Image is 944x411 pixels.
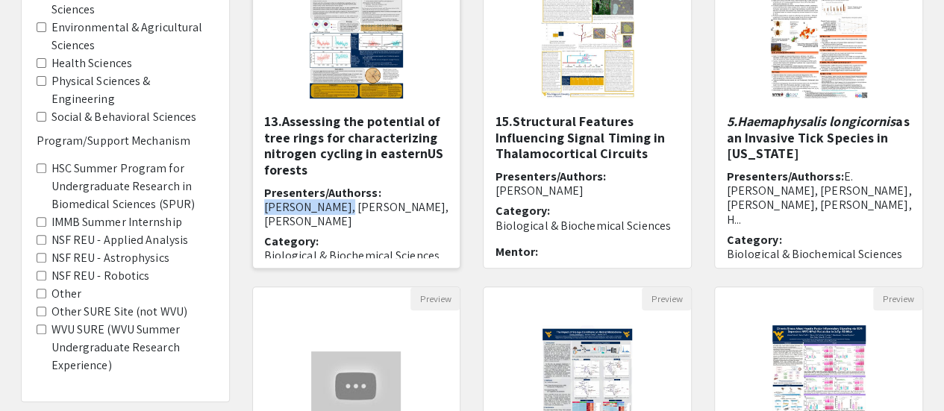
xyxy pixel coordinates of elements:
em: 5.Haemaphysalis longicornis [726,113,895,130]
iframe: Chat [11,344,63,400]
label: Social & Behavioral Sciences [51,108,197,126]
h5: as an Invasive Tick Species in [US_STATE] [726,113,911,162]
h5: 15.Structural Features Influencing Signal Timing in Thalamocortical Circuits [495,113,680,162]
span: [PERSON_NAME], [PERSON_NAME], [PERSON_NAME] [264,199,449,229]
h6: Presenters/Authorss: [264,186,449,229]
span: [PERSON_NAME] [495,183,583,198]
button: Preview [642,287,691,310]
h6: Program/Support Mechanism [37,134,214,148]
h6: Presenters/Authors: [495,169,680,198]
label: Other SURE Site (not WVU) [51,303,188,321]
label: Physical Sciences & Engineering [51,72,214,108]
label: WVU SURE (WVU Summer Undergraduate Research Experience) [51,321,214,374]
h5: 13.Assessing the potential of tree rings for characterizing nitrogen cycling in easternUS forests [264,113,449,178]
span: Category: [495,203,550,219]
label: NSF REU - Applied Analysis [51,231,189,249]
label: Health Sciences [51,54,133,72]
h6: Presenters/Authorss: [726,169,911,227]
label: IMMB Summer Internship [51,213,182,231]
span: Category: [264,233,319,249]
span: Mentor: [495,244,538,260]
button: Preview [410,287,460,310]
p: Biological & Biochemical Sciences [264,248,449,263]
label: HSC Summer Program for Undergraduate Research in Biomedical Sciences (SPUR) [51,160,214,213]
button: Preview [873,287,922,310]
p: Biological & Biochemical Sciences [726,247,911,261]
label: Environmental & Agricultural Sciences [51,19,214,54]
span: Category: [726,232,781,248]
label: NSF REU - Robotics [51,267,150,285]
p: Biological & Biochemical Sciences [495,219,680,233]
label: Other [51,285,82,303]
label: NSF REU - Astrophysics [51,249,169,267]
span: E. [PERSON_NAME], [PERSON_NAME], [PERSON_NAME], [PERSON_NAME], H... [726,169,911,228]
